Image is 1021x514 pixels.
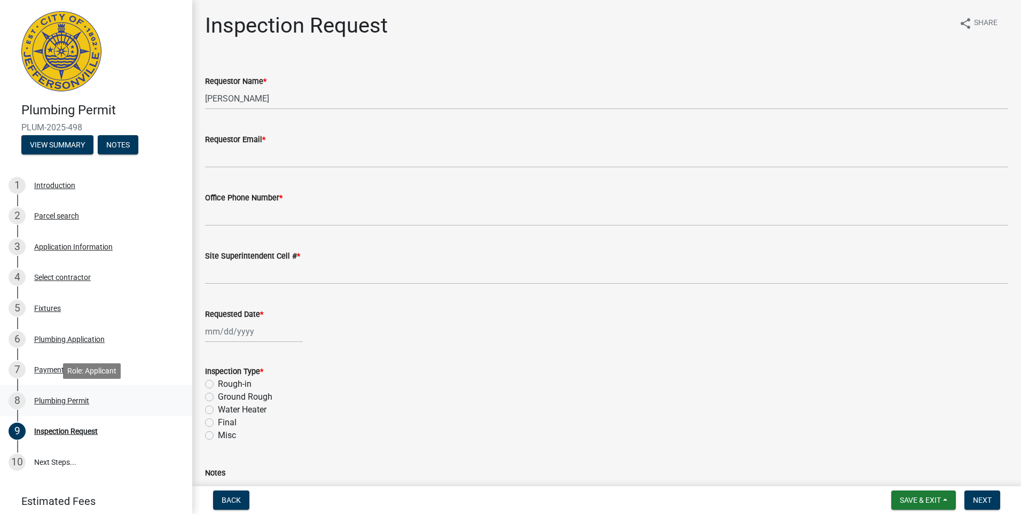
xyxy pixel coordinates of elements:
[9,392,26,409] div: 8
[218,403,266,416] label: Water Heater
[891,490,956,510] button: Save & Exit
[205,470,225,477] label: Notes
[21,103,184,118] h4: Plumbing Permit
[21,141,93,150] wm-modal-confirm: Summary
[63,363,121,379] div: Role: Applicant
[21,11,101,91] img: City of Jeffersonville, Indiana
[973,496,992,504] span: Next
[218,429,236,442] label: Misc
[21,135,93,154] button: View Summary
[98,141,138,150] wm-modal-confirm: Notes
[205,13,388,38] h1: Inspection Request
[218,391,272,403] label: Ground Rough
[9,423,26,440] div: 9
[205,78,266,85] label: Requestor Name
[205,253,300,260] label: Site Superintendent Cell #
[9,238,26,255] div: 3
[34,243,113,251] div: Application Information
[9,300,26,317] div: 5
[205,136,265,144] label: Requestor Email
[34,366,64,373] div: Payment
[974,17,998,30] span: Share
[9,490,175,512] a: Estimated Fees
[9,269,26,286] div: 4
[951,13,1006,34] button: shareShare
[34,397,89,404] div: Plumbing Permit
[218,378,252,391] label: Rough-in
[222,496,241,504] span: Back
[9,454,26,471] div: 10
[218,416,237,429] label: Final
[205,311,263,318] label: Requested Date
[34,212,79,220] div: Parcel search
[213,490,249,510] button: Back
[98,135,138,154] button: Notes
[205,321,303,342] input: mm/dd/yyyy
[34,274,91,281] div: Select contractor
[34,182,75,189] div: Introduction
[205,368,263,376] label: Inspection Type
[34,427,98,435] div: Inspection Request
[900,496,941,504] span: Save & Exit
[9,177,26,194] div: 1
[9,361,26,378] div: 7
[21,122,171,133] span: PLUM-2025-498
[964,490,1000,510] button: Next
[205,194,282,202] label: Office Phone Number
[9,331,26,348] div: 6
[959,17,972,30] i: share
[34,305,61,312] div: Fixtures
[34,336,105,343] div: Plumbing Application
[9,207,26,224] div: 2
